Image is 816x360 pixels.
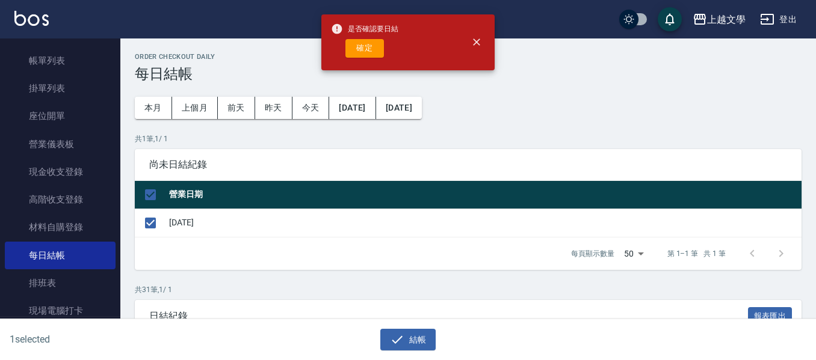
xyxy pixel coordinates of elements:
h2: Order checkout daily [135,53,802,61]
button: 上越文學 [688,7,750,32]
p: 每頁顯示數量 [571,248,614,259]
span: 尚未日結紀錄 [149,159,787,171]
a: 排班表 [5,269,116,297]
a: 材料自購登錄 [5,213,116,241]
h6: 1 selected [10,332,202,347]
button: 確定 [345,39,384,58]
th: 營業日期 [166,181,802,209]
button: [DATE] [376,97,422,119]
button: 上個月 [172,97,218,119]
a: 現場電腦打卡 [5,297,116,325]
a: 高階收支登錄 [5,186,116,213]
a: 營業儀表板 [5,130,116,158]
a: 報表匯出 [748,310,793,321]
p: 第 1–1 筆 共 1 筆 [667,248,726,259]
a: 座位開單 [5,102,116,130]
a: 現金收支登錄 [5,158,116,186]
p: 共 1 筆, 1 / 1 [135,133,802,144]
a: 每日結帳 [5,242,116,269]
div: 上越文學 [707,12,746,27]
button: 前天 [218,97,255,119]
span: 是否確認要日結 [331,23,398,35]
a: 掛單列表 [5,75,116,102]
button: 本月 [135,97,172,119]
button: 結帳 [380,329,436,351]
td: [DATE] [166,209,802,237]
button: save [658,7,682,31]
button: close [463,29,490,55]
img: Logo [14,11,49,26]
button: [DATE] [329,97,376,119]
button: 登出 [755,8,802,31]
p: 共 31 筆, 1 / 1 [135,284,802,295]
div: 50 [619,237,648,270]
button: 今天 [292,97,330,119]
h3: 每日結帳 [135,66,802,82]
button: 昨天 [255,97,292,119]
button: 報表匯出 [748,307,793,326]
span: 日結紀錄 [149,310,748,322]
a: 帳單列表 [5,47,116,75]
